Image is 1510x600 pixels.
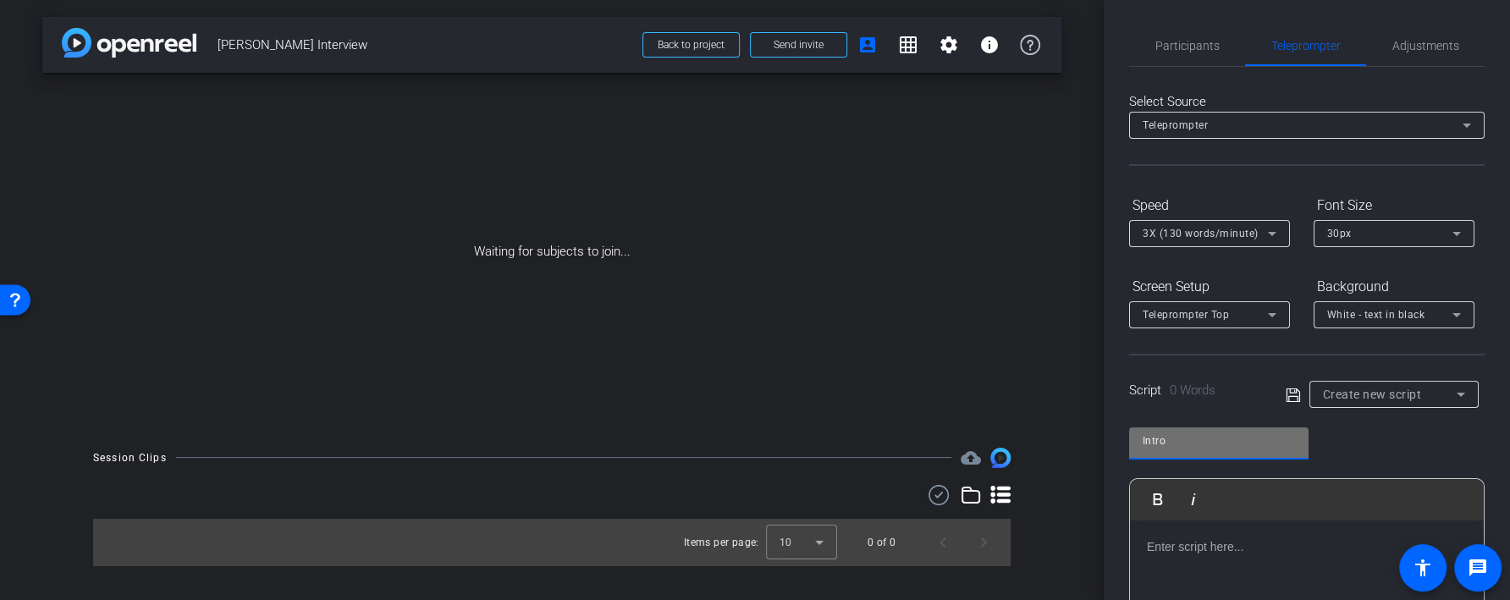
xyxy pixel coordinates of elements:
div: Script [1129,381,1262,400]
span: Teleprompter Top [1143,309,1229,321]
div: Items per page: [684,534,759,551]
input: Title [1143,431,1295,451]
span: Create new script [1323,388,1422,401]
button: Bold (⌘B) [1142,482,1174,516]
img: app-logo [62,28,196,58]
mat-icon: message [1468,558,1488,578]
span: Participants [1155,40,1220,52]
button: Previous page [923,522,963,563]
span: Teleprompter [1143,119,1208,131]
mat-icon: cloud_upload [961,448,981,468]
span: [PERSON_NAME] Interview [218,28,632,62]
button: Next page [963,522,1004,563]
div: Speed [1129,191,1290,220]
div: 0 of 0 [868,534,896,551]
mat-icon: account_box [857,35,878,55]
div: Font Size [1314,191,1474,220]
span: Adjustments [1392,40,1459,52]
span: Destinations for your clips [961,448,981,468]
div: Background [1314,272,1474,301]
mat-icon: info [979,35,1000,55]
span: Send invite [774,38,824,52]
div: Waiting for subjects to join... [42,73,1061,431]
span: Back to project [658,39,725,51]
mat-icon: settings [939,35,959,55]
span: 30px [1327,228,1352,239]
button: Back to project [642,32,740,58]
span: 0 Words [1170,383,1215,398]
mat-icon: accessibility [1413,558,1433,578]
div: Session Clips [93,449,167,466]
span: White - text in black [1327,309,1425,321]
span: Teleprompter [1271,40,1341,52]
mat-icon: grid_on [898,35,918,55]
span: 3X (130 words/minute) [1143,228,1259,239]
div: Screen Setup [1129,272,1290,301]
img: Session clips [990,448,1011,468]
div: Select Source [1129,92,1485,112]
button: Send invite [750,32,847,58]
